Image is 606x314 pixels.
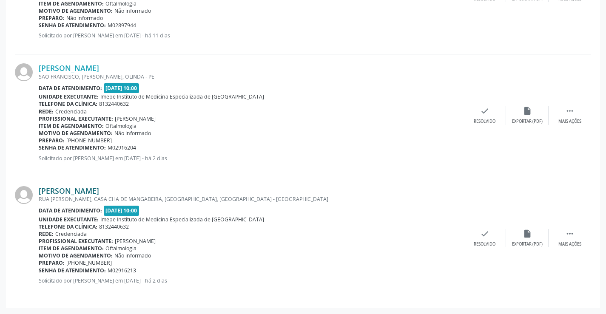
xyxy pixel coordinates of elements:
[108,22,136,29] span: M02897944
[39,267,106,274] b: Senha de atendimento:
[512,119,543,124] div: Exportar (PDF)
[108,144,136,151] span: M02916204
[104,83,139,93] span: [DATE] 10:00
[512,241,543,247] div: Exportar (PDF)
[565,229,575,238] i: 
[114,7,151,14] span: Não informado
[39,32,464,39] p: Solicitado por [PERSON_NAME] em [DATE] - há 11 dias
[39,22,106,29] b: Senha de atendimento:
[474,119,495,124] div: Resolvido
[558,241,581,247] div: Mais ações
[115,115,156,122] span: [PERSON_NAME]
[55,230,87,238] span: Credenciada
[523,106,532,116] i: insert_drive_file
[39,115,113,122] b: Profissional executante:
[104,206,139,215] span: [DATE] 10:00
[39,277,464,284] p: Solicitado por [PERSON_NAME] em [DATE] - há 2 dias
[99,223,129,230] span: 8132440632
[39,108,54,115] b: Rede:
[66,14,103,22] span: Não informado
[39,230,54,238] b: Rede:
[66,259,112,266] span: [PHONE_NUMBER]
[39,14,65,22] b: Preparo:
[480,229,489,238] i: check
[39,137,65,144] b: Preparo:
[39,73,464,80] div: SAO FRANCISCO, [PERSON_NAME], OLINDA - PE
[523,229,532,238] i: insert_drive_file
[15,63,33,81] img: img
[105,122,137,130] span: Oftalmologia
[99,100,129,107] span: 8132440632
[480,106,489,116] i: check
[474,241,495,247] div: Resolvido
[108,267,136,274] span: M02916213
[39,216,99,223] b: Unidade executante:
[39,85,102,92] b: Data de atendimento:
[39,130,113,137] b: Motivo de agendamento:
[115,238,156,245] span: [PERSON_NAME]
[55,108,87,115] span: Credenciada
[39,93,99,100] b: Unidade executante:
[39,259,65,266] b: Preparo:
[565,106,575,116] i: 
[15,186,33,204] img: img
[39,100,97,107] b: Telefone da clínica:
[39,155,464,162] p: Solicitado por [PERSON_NAME] em [DATE] - há 2 dias
[39,252,113,259] b: Motivo de agendamento:
[39,186,99,195] a: [PERSON_NAME]
[66,137,112,144] span: [PHONE_NUMBER]
[114,252,151,259] span: Não informado
[100,216,264,223] span: Imepe Instituto de Medicina Especializada de [GEOGRAPHIC_DATA]
[39,207,102,214] b: Data de atendimento:
[39,223,97,230] b: Telefone da clínica:
[39,195,464,203] div: RUA [PERSON_NAME], CASA CHA DE MANGABEIRA, [GEOGRAPHIC_DATA], [GEOGRAPHIC_DATA] - [GEOGRAPHIC_DATA]
[114,130,151,137] span: Não informado
[39,238,113,245] b: Profissional executante:
[39,245,104,252] b: Item de agendamento:
[39,7,113,14] b: Motivo de agendamento:
[39,63,99,73] a: [PERSON_NAME]
[39,144,106,151] b: Senha de atendimento:
[558,119,581,124] div: Mais ações
[39,122,104,130] b: Item de agendamento:
[100,93,264,100] span: Imepe Instituto de Medicina Especializada de [GEOGRAPHIC_DATA]
[105,245,137,252] span: Oftalmologia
